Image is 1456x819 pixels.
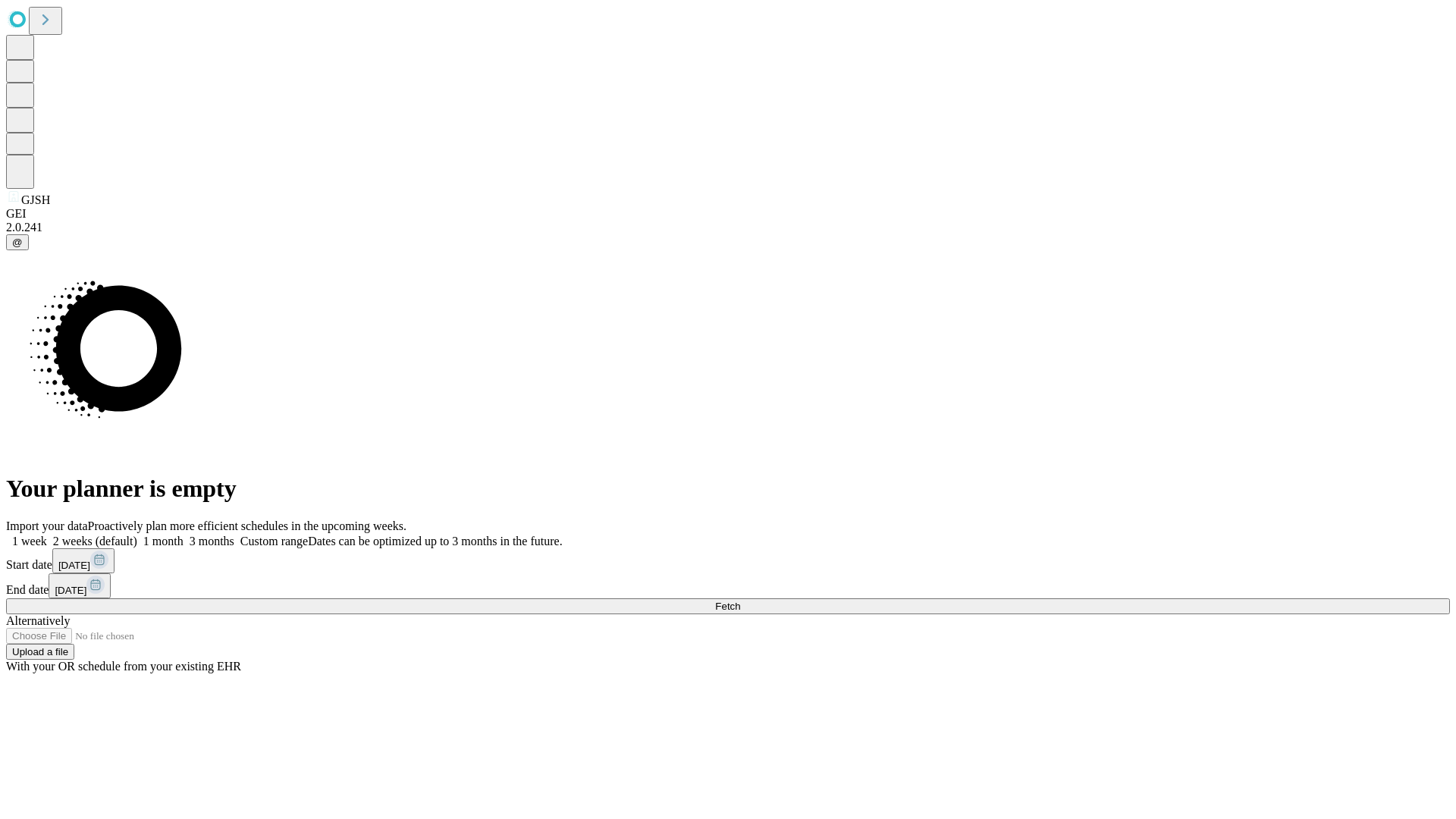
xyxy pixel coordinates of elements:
span: Dates can be optimized up to 3 months in the future. [308,535,562,548]
div: Start date [6,548,1450,573]
div: 2.0.241 [6,221,1450,234]
span: Proactively plan more efficient schedules in the upcoming weeks. [88,519,406,532]
button: Upload a file [6,644,74,660]
button: [DATE] [52,548,115,573]
div: GEI [6,207,1450,221]
span: 1 month [143,535,184,548]
span: @ [12,237,23,248]
span: Import your data [6,519,88,532]
span: Alternatively [6,614,70,627]
span: 1 week [12,535,47,548]
span: With your OR schedule from your existing EHR [6,660,241,673]
span: Fetch [715,601,740,612]
button: [DATE] [49,573,111,598]
button: @ [6,234,29,250]
span: [DATE] [58,560,90,571]
span: Custom range [240,535,308,548]
h1: Your planner is empty [6,475,1450,503]
span: [DATE] [55,585,86,596]
button: Fetch [6,598,1450,614]
span: 3 months [190,535,234,548]
span: GJSH [21,193,50,206]
span: 2 weeks (default) [53,535,137,548]
div: End date [6,573,1450,598]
